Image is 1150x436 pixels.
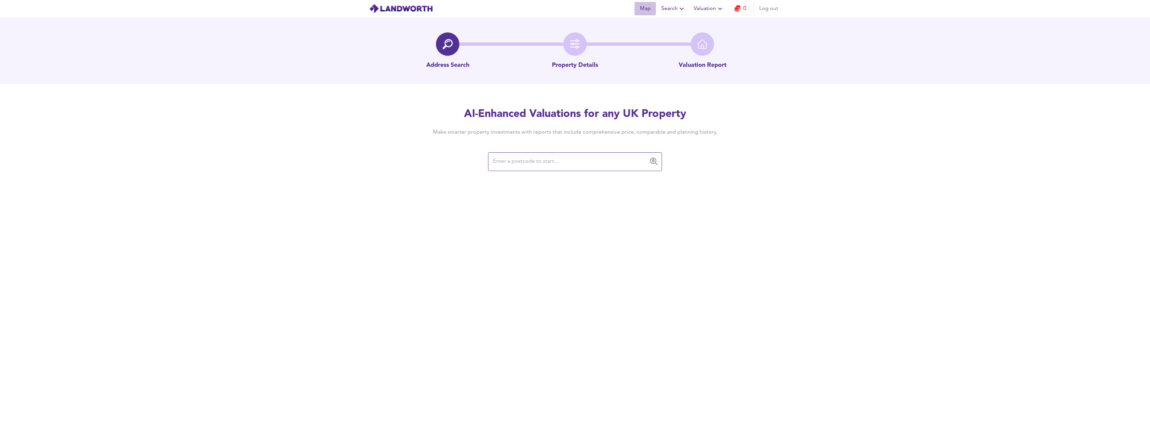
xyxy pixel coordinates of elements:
span: Valuation [694,4,724,13]
button: Map [635,2,656,15]
span: Map [637,4,653,13]
button: Search [659,2,688,15]
span: Search [661,4,686,13]
a: 0 [734,4,746,13]
span: Log out [759,4,778,13]
img: logo [369,4,433,14]
button: Valuation [691,2,727,15]
img: home-icon [697,39,707,49]
input: Enter a postcode to start... [491,155,649,168]
p: Property Details [552,61,598,70]
img: search-icon [443,39,453,49]
h4: Make smarter property investments with reports that include comprehensive price, comparable and p... [423,129,727,136]
p: Address Search [426,61,469,70]
button: Log out [757,2,781,15]
h2: AI-Enhanced Valuations for any UK Property [423,107,727,122]
button: 0 [729,2,751,15]
p: Valuation Report [679,61,726,70]
img: filter-icon [570,39,580,49]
